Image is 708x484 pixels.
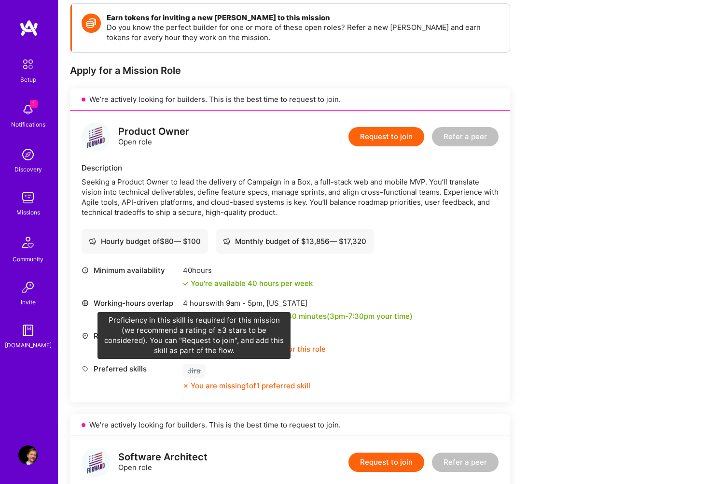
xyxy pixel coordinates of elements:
[89,236,201,246] div: Hourly budget of $ 80 — $ 100
[21,297,36,307] div: Invite
[82,14,101,33] img: Token icon
[118,452,208,462] div: Software Architect
[16,445,40,465] a: User Avatar
[18,278,38,297] img: Invite
[82,365,89,372] i: icon Tag
[191,311,413,321] div: You overlap for 4 hours and 30 minutes ( your time)
[70,88,510,111] div: We’re actively looking for builders. This is the best time to request to join.
[183,281,189,286] i: icon Check
[330,312,375,321] span: 3pm - 7:30pm
[82,364,178,374] div: Preferred skills
[82,448,111,477] img: logo
[432,127,499,146] button: Refer a peer
[14,164,42,174] div: Discovery
[70,64,510,77] div: Apply for a Mission Role
[11,119,45,129] div: Notifications
[18,145,38,164] img: discovery
[18,54,38,74] img: setup
[107,22,500,43] p: Do you know the perfect builder for one or more of these open roles? Refer a new [PERSON_NAME] an...
[82,299,89,307] i: icon World
[107,14,500,22] h4: Earn tokens for inviting a new [PERSON_NAME] to this mission
[183,346,189,352] i: icon CloseOrange
[82,122,111,151] img: logo
[82,177,499,217] div: Seeking a Product Owner to lead the delivery of Campaign in a Box, a full-stack web and mobile MV...
[18,445,38,465] img: User Avatar
[82,298,178,308] div: Working-hours overlap
[224,299,266,308] span: 9am - 5pm ,
[183,265,313,275] div: 40 hours
[18,188,38,207] img: teamwork
[118,452,208,472] div: Open role
[118,127,189,147] div: Open role
[223,238,230,245] i: icon Cash
[348,127,424,146] button: Request to join
[82,267,89,274] i: icon Clock
[118,127,189,137] div: Product Owner
[183,383,189,389] i: icon CloseOrange
[16,231,40,254] img: Community
[82,265,178,275] div: Minimum availability
[82,163,499,173] div: Description
[82,332,89,340] i: icon Location
[432,453,499,472] button: Refer a peer
[191,381,310,391] div: You are missing 1 of 1 preferred skill
[13,254,43,264] div: Community
[89,238,96,245] i: icon Cash
[30,100,38,108] span: 1
[183,313,189,319] i: icon Check
[348,453,424,472] button: Request to join
[183,278,313,288] div: You're available 40 hours per week
[18,321,38,340] img: guide book
[18,100,38,119] img: bell
[183,344,326,354] div: Your location doesn’t work for this role
[183,364,206,378] div: Jira
[20,74,36,85] div: Setup
[223,236,366,246] div: Monthly budget of $ 13,856 — $ 17,320
[16,207,40,217] div: Missions
[70,414,510,436] div: We’re actively looking for builders. This is the best time to request to join.
[19,19,39,37] img: logo
[183,331,326,341] div: See locations
[5,340,52,350] div: [DOMAIN_NAME]
[183,298,413,308] div: 4 hours with [US_STATE]
[82,331,178,341] div: Required location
